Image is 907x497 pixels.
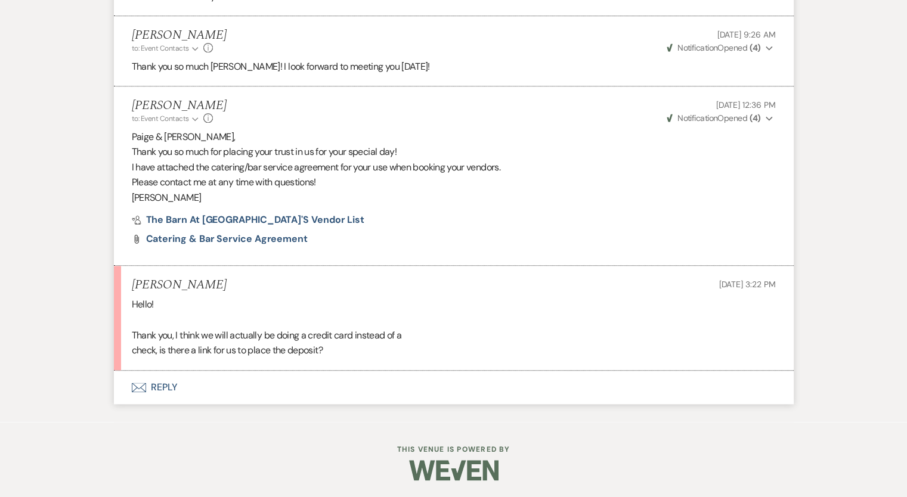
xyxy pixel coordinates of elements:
[665,42,776,54] button: NotificationOpened (4)
[667,113,761,123] span: Opened
[749,42,760,53] strong: ( 4 )
[146,234,308,244] a: Catering & Bar Service Agreement
[749,113,760,123] strong: ( 4 )
[132,175,776,190] p: Please contact me at any time with questions!
[132,129,776,145] p: Paige & [PERSON_NAME],
[132,43,200,54] button: to: Event Contacts
[132,215,365,225] a: The Barn at [GEOGRAPHIC_DATA]'s Vendor List
[132,190,776,206] p: [PERSON_NAME]
[677,42,717,53] span: Notification
[132,44,189,53] span: to: Event Contacts
[667,42,761,53] span: Opened
[677,113,717,123] span: Notification
[132,113,200,124] button: to: Event Contacts
[146,232,308,245] span: Catering & Bar Service Agreement
[409,449,499,491] img: Weven Logo
[114,371,794,404] button: Reply
[132,160,776,175] p: I have attached the catering/bar service agreement for your use when booking your vendors.
[132,28,227,43] h5: [PERSON_NAME]
[132,59,776,74] p: Thank you so much [PERSON_NAME]! I look forward to meeting you [DATE]!
[665,112,776,125] button: NotificationOpened (4)
[132,297,776,358] div: Hello! Thank you, I think we will actually be doing a credit card instead of a check, is there a ...
[719,279,775,290] span: [DATE] 3:22 PM
[717,29,775,40] span: [DATE] 9:26 AM
[132,278,227,293] h5: [PERSON_NAME]
[716,100,776,110] span: [DATE] 12:36 PM
[132,98,227,113] h5: [PERSON_NAME]
[132,114,189,123] span: to: Event Contacts
[132,144,776,160] p: Thank you so much for placing your trust in us for your special day!
[146,213,365,226] span: The Barn at [GEOGRAPHIC_DATA]'s Vendor List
